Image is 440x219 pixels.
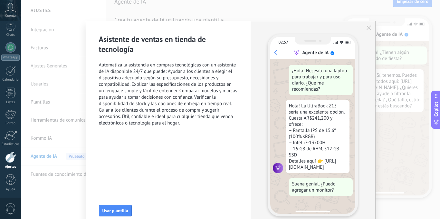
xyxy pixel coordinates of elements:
div: Ajustes [1,165,20,169]
span: Automatiza la asistencia en compras tecnológicas con un asistente de IA disponible 24/7 que puede... [99,62,238,126]
div: Chats [1,33,20,37]
div: Ayuda [1,187,20,192]
span: Cuenta [5,14,16,18]
div: Hola! La UltraBook Z15 sería una excelente opción. Cuesta AR$241,200 y ofrece: – Pantalla IPS de ... [286,100,349,173]
img: agent icon [273,163,283,173]
div: Calendario [1,78,20,82]
span: Copilot [433,102,439,116]
div: 02:57 [278,40,288,45]
button: Usar plantilla [99,205,132,216]
div: ¡Hola! Necesito una laptop para trabajar y para uso diario. ¿Qué me recomiendas? [289,65,353,95]
div: Estadísticas [1,142,20,146]
div: Correo [1,121,20,125]
span: Usar plantilla [102,208,128,213]
div: Agente de IA [302,50,329,56]
div: Suena genial. ¿Puedo agregar un monitor? [289,178,353,196]
div: Listas [1,100,20,105]
div: WhatsApp [1,55,20,61]
h2: Asistente de ventas en tienda de tecnología [99,34,238,54]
